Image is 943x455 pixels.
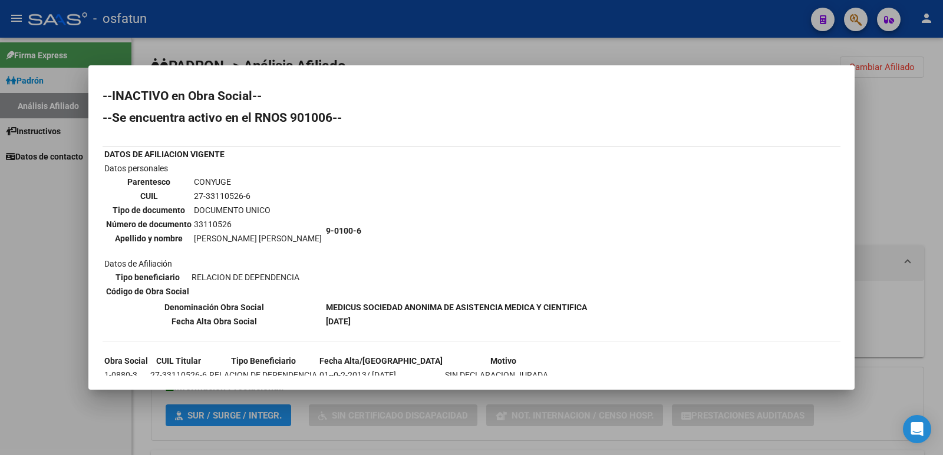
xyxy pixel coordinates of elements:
td: [PERSON_NAME] [PERSON_NAME] [193,232,322,245]
th: CUIL Titular [150,354,207,367]
th: Apellido y nombre [105,232,192,245]
th: Código de Obra Social [105,285,190,298]
th: Número de documento [105,218,192,231]
th: Fecha Alta Obra Social [104,315,324,328]
th: Tipo de documento [105,204,192,217]
th: Tipo Beneficiario [209,354,318,367]
td: RELACION DE DEPENDENCIA [191,271,300,284]
div: Open Intercom Messenger [903,415,931,443]
th: Obra Social [104,354,149,367]
th: Motivo [444,354,562,367]
th: Parentesco [105,175,192,188]
th: Fecha Alta/[GEOGRAPHIC_DATA] [319,354,443,367]
td: 27-33110526-6 [193,190,322,202]
h2: --Se encuentra activo en el RNOS 901006-- [103,112,840,124]
td: SIN DECLARACION JURADA [444,368,562,381]
b: MEDICUS SOCIEDAD ANONIMA DE ASISTENCIA MEDICA Y CIENTIFICA [326,303,587,312]
b: [DATE] [326,317,351,326]
td: 27-33110526-6 [150,368,207,381]
td: 1-0880-3 [104,368,149,381]
td: 01--0-2-2013/ [DATE] [319,368,443,381]
td: Datos personales Datos de Afiliación [104,162,324,300]
td: RELACION DE DEPENDENCIA [209,368,318,381]
th: CUIL [105,190,192,202]
td: 33110526 [193,218,322,231]
th: Tipo beneficiario [105,271,190,284]
b: 9-0100-6 [326,226,361,235]
b: DATOS DE AFILIACION VIGENTE [104,150,225,159]
th: Denominación Obra Social [104,301,324,314]
h2: --INACTIVO en Obra Social-- [103,90,840,102]
td: CONYUGE [193,175,322,188]
td: DOCUMENTO UNICO [193,204,322,217]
